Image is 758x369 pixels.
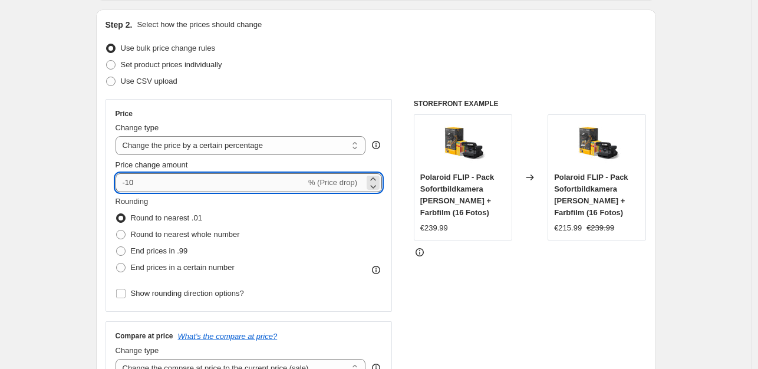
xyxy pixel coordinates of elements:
button: What's the compare at price? [178,332,278,341]
span: Use bulk price change rules [121,44,215,52]
span: % (Price drop) [308,178,357,187]
span: Price change amount [116,160,188,169]
span: Show rounding direction options? [131,289,244,298]
span: Polaroid FLIP - Pack Sofortbildkamera [PERSON_NAME] + Farbfilm (16 Fotos) [554,173,628,217]
span: Round to nearest whole number [131,230,240,239]
h6: STOREFRONT EXAMPLE [414,99,647,108]
span: End prices in .99 [131,246,188,255]
div: €239.99 [420,222,448,234]
span: Change type [116,346,159,355]
div: €215.99 [554,222,582,234]
h2: Step 2. [106,19,133,31]
div: help [370,139,382,151]
span: Round to nearest .01 [131,213,202,222]
strike: €239.99 [586,222,614,234]
p: Select how the prices should change [137,19,262,31]
h3: Compare at price [116,331,173,341]
h3: Price [116,109,133,118]
span: Rounding [116,197,149,206]
img: 71ZCtFoTsFL_80x.jpg [574,121,621,168]
input: -15 [116,173,306,192]
span: End prices in a certain number [131,263,235,272]
span: Change type [116,123,159,132]
span: Polaroid FLIP - Pack Sofortbildkamera [PERSON_NAME] + Farbfilm (16 Fotos) [420,173,494,217]
img: 71ZCtFoTsFL_80x.jpg [439,121,486,168]
span: Use CSV upload [121,77,177,85]
span: Set product prices individually [121,60,222,69]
